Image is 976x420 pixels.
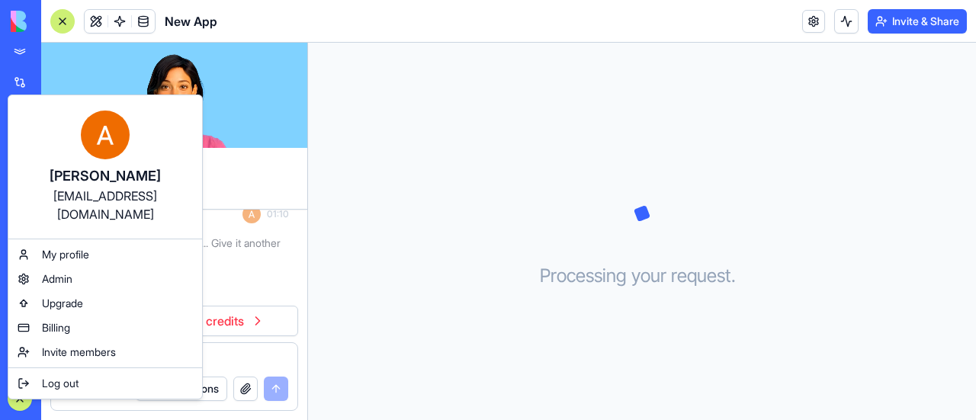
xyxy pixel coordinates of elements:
[42,247,89,262] span: My profile
[42,320,70,335] span: Billing
[11,291,199,316] a: Upgrade
[11,242,199,267] a: My profile
[42,376,79,391] span: Log out
[42,271,72,287] span: Admin
[24,165,187,187] div: [PERSON_NAME]
[11,316,199,340] a: Billing
[42,296,83,311] span: Upgrade
[24,187,187,223] div: [EMAIL_ADDRESS][DOMAIN_NAME]
[11,267,199,291] a: Admin
[11,98,199,236] a: [PERSON_NAME][EMAIL_ADDRESS][DOMAIN_NAME]
[11,340,199,364] a: Invite members
[42,345,116,360] span: Invite members
[81,111,130,159] img: ACg8ocK6yiNEbkF9Pv4roYnkAOki2sZYQrW7UaVyEV6GmURZ_rD7Bw=s96-c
